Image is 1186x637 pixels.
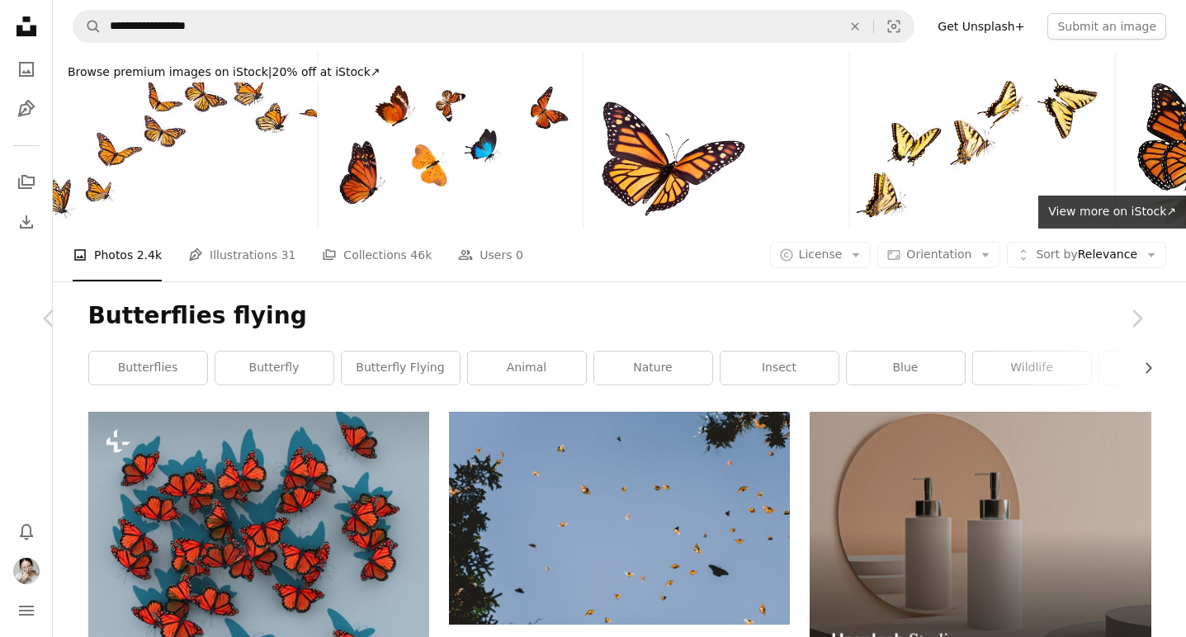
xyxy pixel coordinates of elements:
button: Sort byRelevance [1007,242,1166,268]
a: Browse premium images on iStock|20% off at iStock↗ [53,53,395,92]
span: 31 [281,246,296,264]
a: flock of birds flying under blue sky during daytime [449,511,790,526]
span: Relevance [1036,247,1137,263]
h1: Butterflies flying [88,301,1151,331]
span: 20% off at iStock ↗ [68,65,380,78]
button: Search Unsplash [73,11,102,42]
a: Illustrations [10,92,43,125]
form: Find visuals sitewide [73,10,914,43]
span: Orientation [906,248,971,261]
button: Clear [837,11,873,42]
a: butterfly flying [342,352,460,385]
a: Collections 46k [322,229,432,281]
img: Avatar of user Janejira Phurekanokrat [13,558,40,584]
a: View more on iStock↗ [1038,196,1186,229]
img: flock of birds flying under blue sky during daytime [449,412,790,625]
img: Monarch Butterfly [584,53,848,229]
a: butterflies [89,352,207,385]
span: License [799,248,843,261]
button: License [770,242,872,268]
img: Tiger Swallowtail Butterfly [850,53,1114,229]
a: animal [468,352,586,385]
a: Download History [10,205,43,238]
a: insect [721,352,839,385]
span: 46k [410,246,432,264]
a: Next [1087,239,1186,398]
a: Get Unsplash+ [928,13,1034,40]
span: Browse premium images on iStock | [68,65,272,78]
a: blue [847,352,965,385]
span: Sort by [1036,248,1077,261]
a: wildlife [973,352,1091,385]
button: Submit an image [1047,13,1166,40]
button: Orientation [877,242,1000,268]
button: Profile [10,554,43,587]
a: Collections [10,166,43,199]
button: Visual search [874,11,914,42]
a: A group of orange butterflies sitting on top of a blue surface [88,540,429,555]
a: nature [594,352,712,385]
button: Menu [10,594,43,627]
a: Photos [10,53,43,86]
span: 0 [516,246,523,264]
img: Monarch Butterflies in various flying positions isolated on white [53,53,317,229]
img: Beautiful monarch butterfly isolated on white [319,53,583,229]
a: Users 0 [458,229,523,281]
span: View more on iStock ↗ [1048,205,1176,218]
a: butterfly [215,352,333,385]
a: Illustrations 31 [188,229,295,281]
button: Notifications [10,515,43,548]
